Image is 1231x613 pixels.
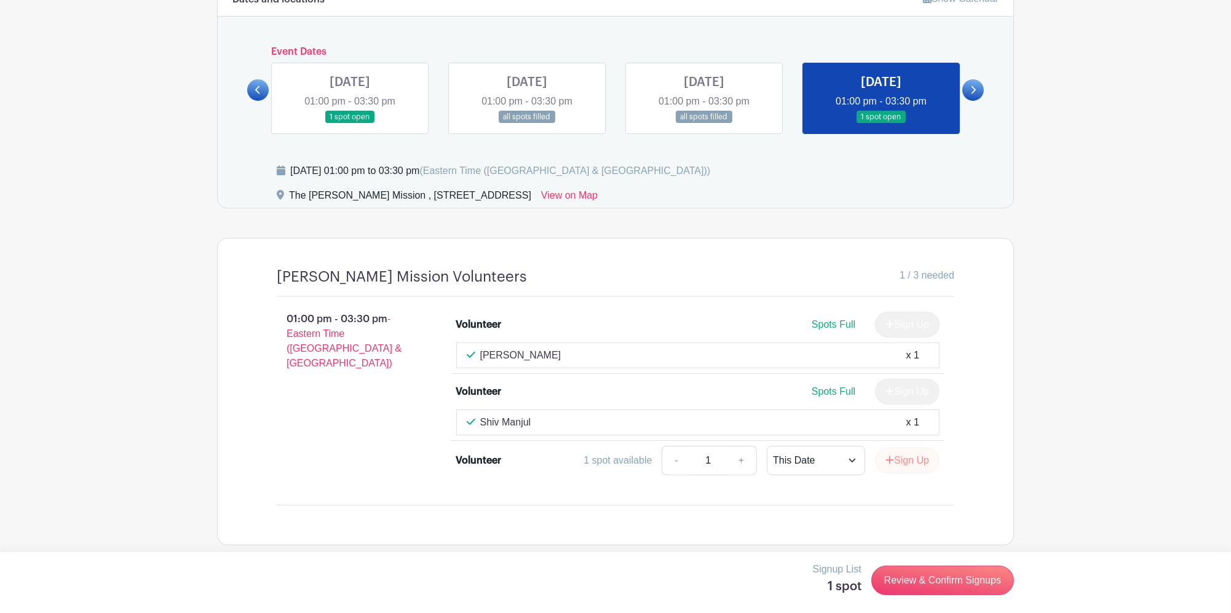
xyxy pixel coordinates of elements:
[257,307,437,376] p: 01:00 pm - 03:30 pm
[813,562,861,577] p: Signup List
[287,314,402,368] span: - Eastern Time ([GEOGRAPHIC_DATA] & [GEOGRAPHIC_DATA])
[875,448,940,473] button: Sign Up
[871,566,1014,595] a: Review & Confirm Signups
[456,453,502,468] div: Volunteer
[289,188,531,208] div: The [PERSON_NAME] Mission , [STREET_ADDRESS]
[480,348,561,363] p: [PERSON_NAME]
[812,386,855,397] span: Spots Full
[290,164,710,178] div: [DATE] 01:00 pm to 03:30 pm
[812,319,855,330] span: Spots Full
[906,348,919,363] div: x 1
[480,415,531,430] p: Shiv Manjul
[906,415,919,430] div: x 1
[584,453,652,468] div: 1 spot available
[813,579,861,594] h5: 1 spot
[277,268,527,286] h4: [PERSON_NAME] Mission Volunteers
[726,446,757,475] a: +
[456,317,502,332] div: Volunteer
[269,46,962,58] h6: Event Dates
[419,165,710,176] span: (Eastern Time ([GEOGRAPHIC_DATA] & [GEOGRAPHIC_DATA]))
[662,446,690,475] a: -
[456,384,502,399] div: Volunteer
[900,268,954,283] span: 1 / 3 needed
[541,188,598,208] a: View on Map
